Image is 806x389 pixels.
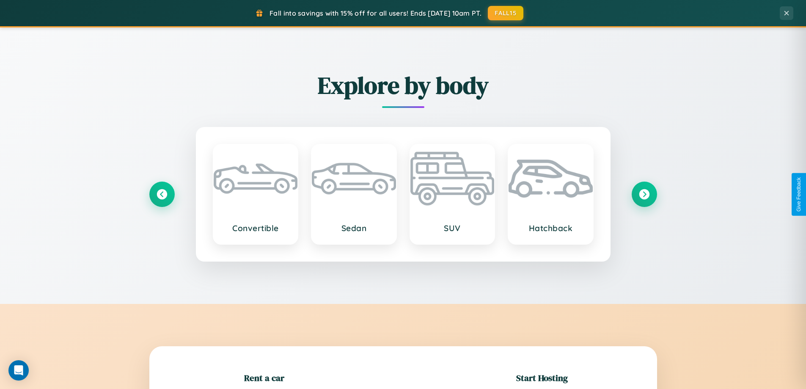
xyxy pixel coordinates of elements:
[222,223,289,233] h3: Convertible
[419,223,486,233] h3: SUV
[270,9,481,17] span: Fall into savings with 15% off for all users! Ends [DATE] 10am PT.
[488,6,523,20] button: FALL15
[516,372,568,384] h2: Start Hosting
[796,177,802,212] div: Give Feedback
[517,223,584,233] h3: Hatchback
[320,223,388,233] h3: Sedan
[149,69,657,102] h2: Explore by body
[8,360,29,381] div: Open Intercom Messenger
[244,372,284,384] h2: Rent a car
